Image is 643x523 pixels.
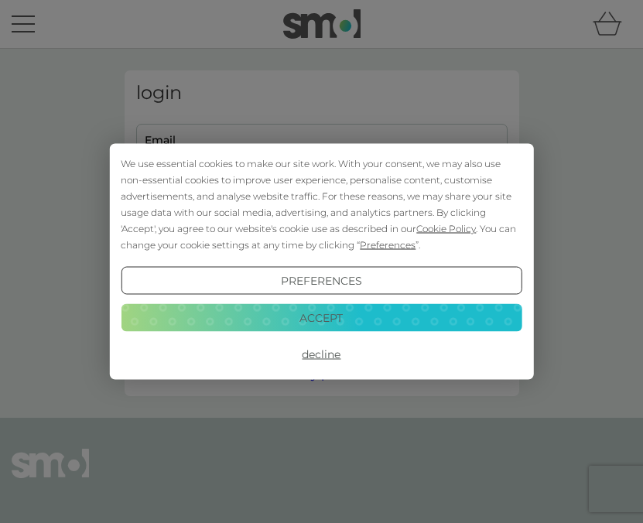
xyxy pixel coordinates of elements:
button: Decline [121,340,522,368]
div: We use essential cookies to make our site work. With your consent, we may also use non-essential ... [121,156,522,253]
span: Preferences [360,239,416,251]
button: Accept [121,303,522,331]
div: Cookie Consent Prompt [109,144,533,380]
span: Cookie Policy [416,223,476,234]
button: Preferences [121,267,522,295]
